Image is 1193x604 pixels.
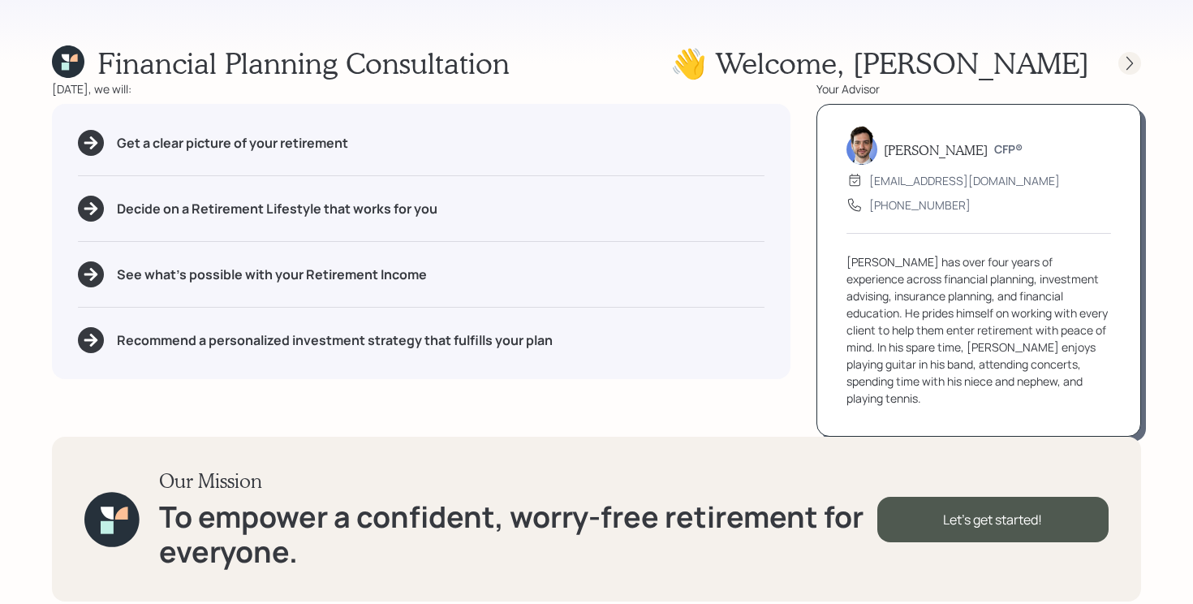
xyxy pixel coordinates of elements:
[869,196,971,214] div: [PHONE_NUMBER]
[994,143,1023,157] h6: CFP®
[877,497,1109,542] div: Let's get started!
[117,333,553,348] h5: Recommend a personalized investment strategy that fulfills your plan
[884,142,988,157] h5: [PERSON_NAME]
[117,201,437,217] h5: Decide on a Retirement Lifestyle that works for you
[159,469,877,493] h3: Our Mission
[816,80,1141,97] div: Your Advisor
[117,136,348,151] h5: Get a clear picture of your retirement
[52,80,790,97] div: [DATE], we will:
[670,45,1089,80] h1: 👋 Welcome , [PERSON_NAME]
[97,45,510,80] h1: Financial Planning Consultation
[117,267,427,283] h5: See what's possible with your Retirement Income
[159,499,877,569] h1: To empower a confident, worry-free retirement for everyone.
[846,126,877,165] img: jonah-coleman-headshot.png
[846,253,1111,407] div: [PERSON_NAME] has over four years of experience across financial planning, investment advising, i...
[869,172,1060,189] div: [EMAIL_ADDRESS][DOMAIN_NAME]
